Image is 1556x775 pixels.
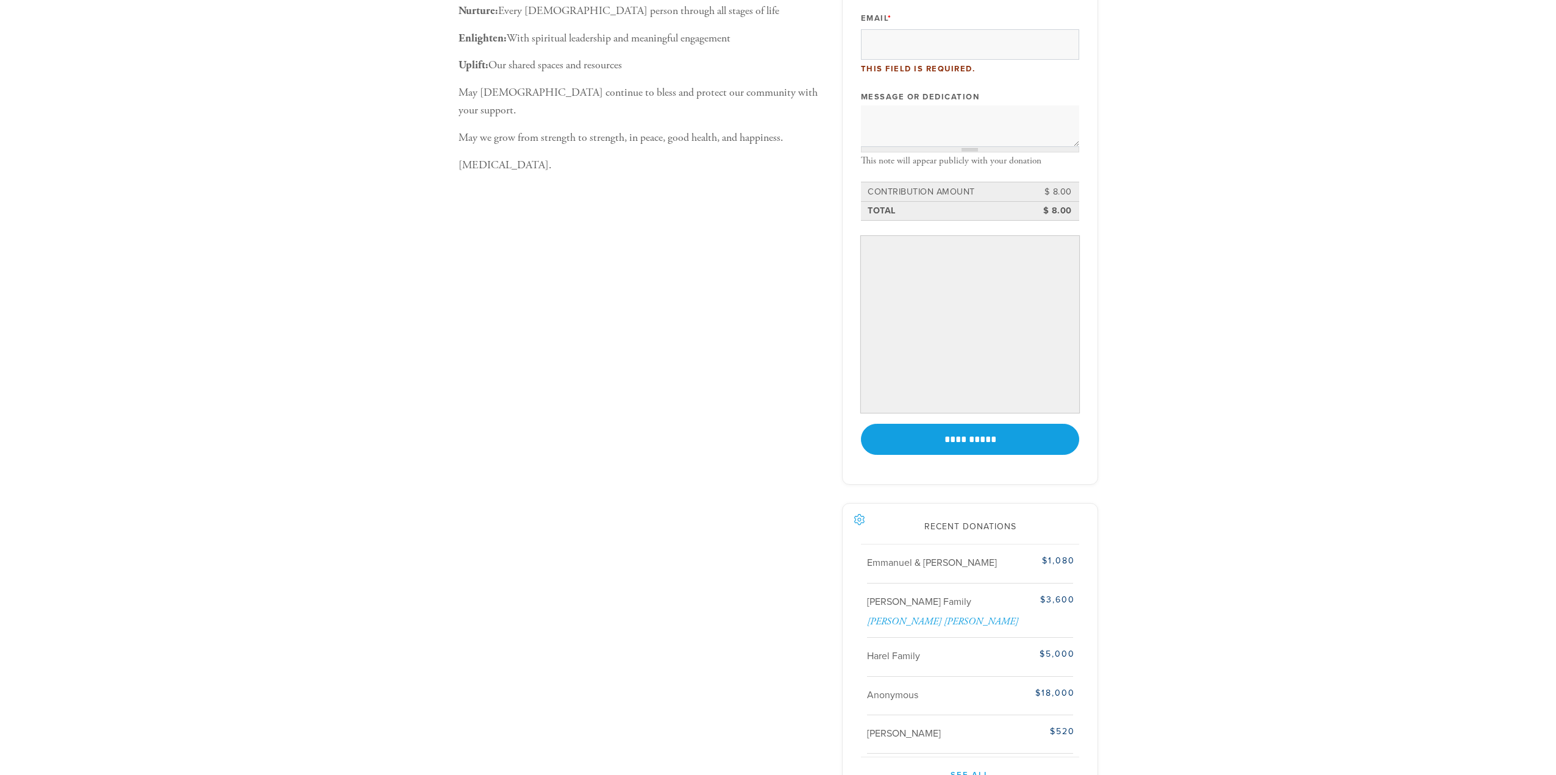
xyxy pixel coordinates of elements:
p: Every [DEMOGRAPHIC_DATA] person through all stages of life [459,2,823,20]
div: $5,000 [1003,648,1075,660]
span: This field is required. [888,13,893,23]
p: Our shared spaces and resources [459,57,823,74]
div: $18,000 [1003,687,1075,699]
td: $ 8.00 [1019,184,1074,201]
b: Enlighten: [459,31,507,45]
td: Total [866,202,1019,220]
td: Contribution Amount [866,184,1019,201]
span: [PERSON_NAME] [867,727,941,740]
div: This note will appear publicly with your donation [861,155,1079,166]
p: [MEDICAL_DATA]. [459,157,823,174]
label: Message or dedication [861,91,980,102]
span: Anonymous [867,689,918,701]
b: Nurture: [459,4,498,18]
label: Email [861,13,892,24]
p: With spiritual leadership and meaningful engagement [459,30,823,48]
div: $1,080 [1003,554,1075,567]
b: Uplift: [459,58,488,72]
p: May [DEMOGRAPHIC_DATA] continue to bless and protect our community with your support. [459,84,823,120]
div: $520 [1003,725,1075,738]
span: Harel Family [867,650,920,662]
td: $ 8.00 [1019,202,1074,220]
iframe: Secure payment input frame [863,238,1077,410]
h2: Recent Donations [861,522,1079,532]
label: This field is required. [861,63,976,74]
div: [PERSON_NAME] [PERSON_NAME] [867,616,1075,627]
p: May we grow from strength to strength, in peace, good health, and happiness. [459,129,823,147]
span: Emmanuel & [PERSON_NAME] [867,557,997,569]
span: [PERSON_NAME] Family [867,596,971,608]
div: $3,600 [1003,593,1075,606]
